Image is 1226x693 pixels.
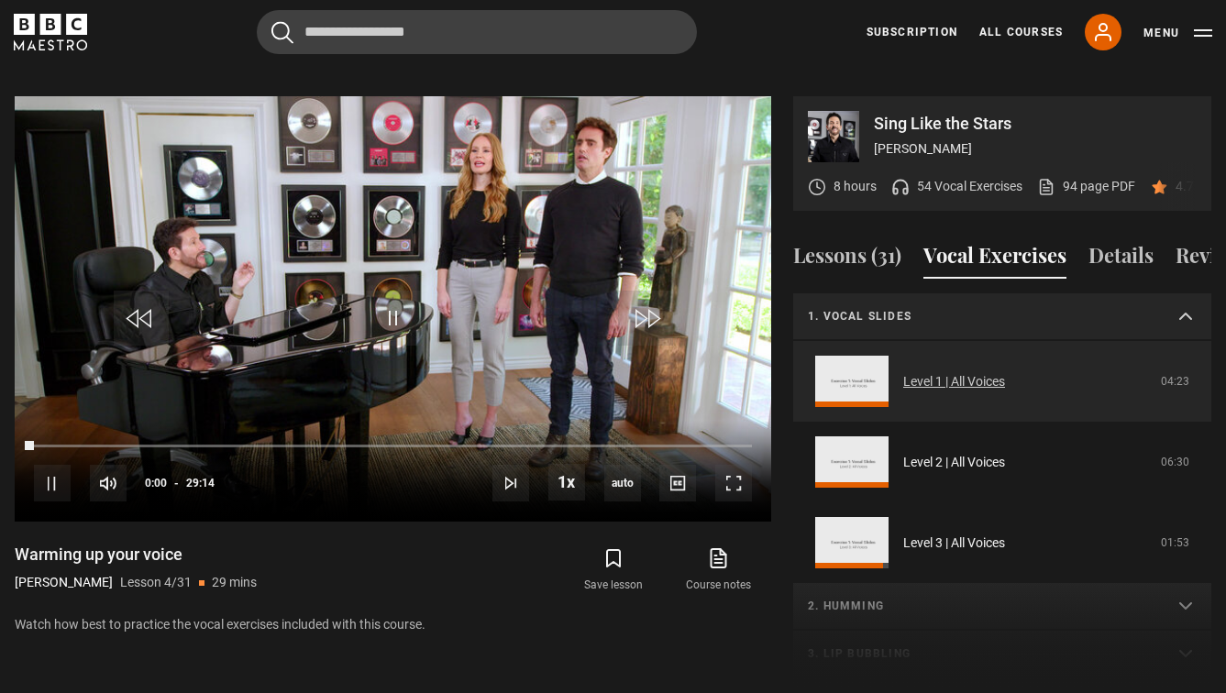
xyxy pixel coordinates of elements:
p: [PERSON_NAME] [874,139,1197,159]
button: Pause [34,465,71,501]
button: Toggle navigation [1143,24,1212,42]
span: 29:14 [186,467,215,500]
button: Playback Rate [548,464,585,500]
video-js: Video Player [15,96,771,522]
span: auto [604,465,641,501]
div: Current quality: 720p [604,465,641,501]
a: Course notes [667,544,771,597]
span: - [174,477,179,489]
p: 8 hours [834,177,877,196]
button: Vocal Exercises [923,240,1066,279]
a: 94 page PDF [1037,177,1135,196]
a: Level 3 | All Voices [903,533,1005,553]
button: Fullscreen [715,465,752,501]
button: Submit the search query [271,21,293,44]
p: 1. Vocal slides [808,308,1153,324]
svg: BBC Maestro [14,14,87,50]
a: All Courses [979,24,1063,40]
p: 54 Vocal Exercises [917,177,1022,196]
input: Search [257,10,697,54]
h1: Warming up your voice [15,544,257,566]
div: Progress Bar [34,445,752,448]
span: 0:00 [145,467,167,500]
button: Details [1088,240,1154,279]
a: Level 2 | All Voices [903,453,1005,472]
p: [PERSON_NAME] [15,573,113,592]
summary: 1. Vocal slides [793,293,1211,341]
button: Lessons (31) [793,240,901,279]
button: Next Lesson [492,465,529,501]
p: 29 mins [212,573,257,592]
a: Subscription [867,24,957,40]
a: Level 1 | All Voices [903,372,1005,391]
button: Mute [90,465,127,501]
p: Sing Like the Stars [874,115,1197,132]
button: Captions [659,465,696,501]
button: Save lesson [561,544,666,597]
p: Lesson 4/31 [120,573,192,592]
p: Watch how best to practice the vocal exercises included with this course. [15,615,771,634]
